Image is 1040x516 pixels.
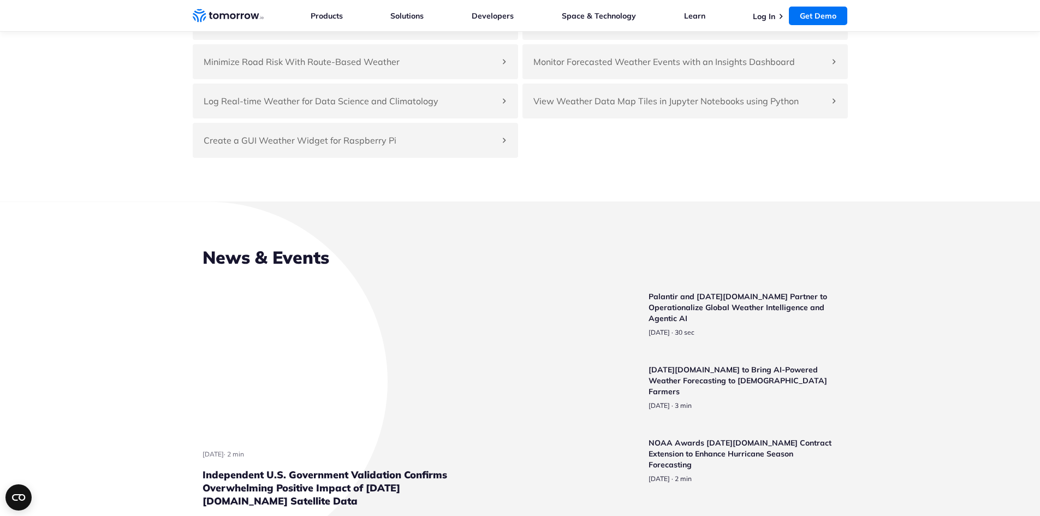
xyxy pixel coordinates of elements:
[675,328,694,336] span: Estimated reading time
[204,134,496,147] h4: Create a GUI Weather Widget for Raspberry Pi
[675,401,692,410] span: Estimated reading time
[562,11,636,21] a: Space & Technology
[789,7,847,25] a: Get Demo
[576,437,838,497] a: Read NOAA Awards Tomorrow.io Contract Extension to Enhance Hurricane Season Forecasting
[649,437,838,470] h3: NOAA Awards [DATE][DOMAIN_NAME] Contract Extension to Enhance Hurricane Season Forecasting
[193,8,264,24] a: Home link
[472,11,514,21] a: Developers
[649,291,838,324] h3: Palantir and [DATE][DOMAIN_NAME] Partner to Operationalize Global Weather Intelligence and Agenti...
[193,44,518,79] div: Minimize Road Risk With Route-Based Weather
[193,84,518,118] div: Log Real-time Weather for Data Science and Climatology
[533,55,826,68] h4: Monitor Forecasted Weather Events with an Insights Dashboard
[649,364,838,397] h3: [DATE][DOMAIN_NAME] to Bring AI-Powered Weather Forecasting to [DEMOGRAPHIC_DATA] Farmers
[671,475,673,483] span: ·
[203,450,224,458] span: publish date
[576,364,838,424] a: Read Tomorrow.io to Bring AI-Powered Weather Forecasting to Filipino Farmers
[311,11,343,21] a: Products
[193,123,518,158] div: Create a GUI Weather Widget for Raspberry Pi
[533,94,826,108] h4: View Weather Data Map Tiles in Jupyter Notebooks using Python
[203,291,466,508] a: Read Independent U.S. Government Validation Confirms Overwhelming Positive Impact of Tomorrow.io ...
[522,84,848,118] div: View Weather Data Map Tiles in Jupyter Notebooks using Python
[675,475,692,483] span: Estimated reading time
[5,484,32,511] button: Open CMP widget
[227,450,244,458] span: Estimated reading time
[522,44,848,79] div: Monitor Forecasted Weather Events with an Insights Dashboard
[224,450,225,458] span: ·
[204,94,496,108] h4: Log Real-time Weather for Data Science and Climatology
[193,5,518,40] div: Build Your Own Weather App With One Call
[671,401,673,410] span: ·
[390,11,424,21] a: Solutions
[203,468,466,508] h3: Independent U.S. Government Validation Confirms Overwhelming Positive Impact of [DATE][DOMAIN_NAM...
[649,475,670,483] span: publish date
[203,245,838,269] h2: News & Events
[522,5,848,40] div: Set Up Severe Weather Alerts Around A Geofence
[649,401,670,410] span: publish date
[649,328,670,336] span: publish date
[204,55,496,68] h4: Minimize Road Risk With Route-Based Weather
[671,328,673,337] span: ·
[684,11,705,21] a: Learn
[576,291,838,351] a: Read Palantir and Tomorrow.io Partner to Operationalize Global Weather Intelligence and Agentic AI
[753,11,775,21] a: Log In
